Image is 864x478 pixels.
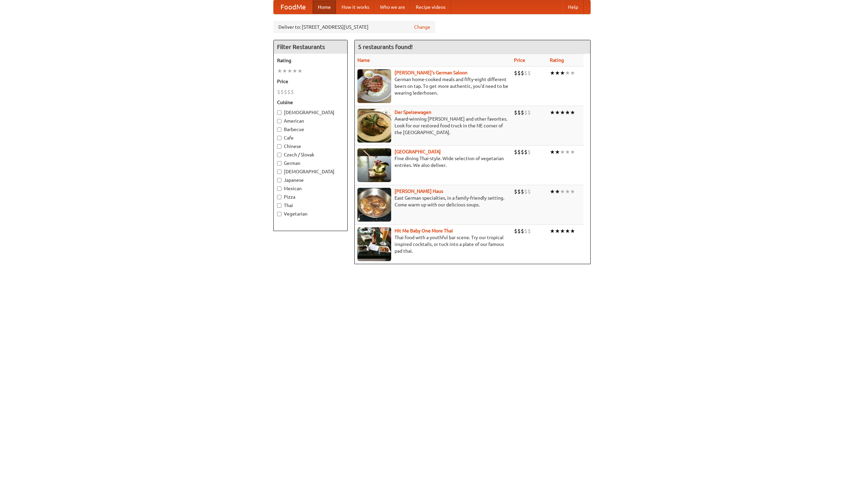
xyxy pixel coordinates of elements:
li: ★ [570,188,575,195]
li: ★ [282,67,287,75]
a: Hit Me Baby One More Thai [395,228,453,233]
li: $ [277,88,280,96]
li: $ [514,109,517,116]
label: Barbecue [277,126,344,133]
input: Cafe [277,136,281,140]
li: ★ [570,109,575,116]
li: $ [528,69,531,77]
label: German [277,160,344,167]
li: ★ [550,227,555,235]
label: Vegetarian [277,210,344,217]
label: [DEMOGRAPHIC_DATA] [277,109,344,116]
p: Fine dining Thai-style. Wide selection of vegetarian entrées. We also deliver. [357,155,509,169]
li: ★ [550,69,555,77]
p: Thai food with a youthful bar scene. Try our tropical inspired cocktails, or tuck into a plate of... [357,234,509,254]
input: [DEMOGRAPHIC_DATA] [277,110,281,115]
li: ★ [287,67,292,75]
h4: Filter Restaurants [274,40,347,54]
li: $ [528,148,531,156]
a: Change [414,24,430,30]
li: $ [521,148,524,156]
input: Japanese [277,178,281,182]
a: Recipe videos [410,0,451,14]
a: Price [514,57,525,63]
li: ★ [555,109,560,116]
a: [GEOGRAPHIC_DATA] [395,149,441,154]
li: ★ [550,148,555,156]
li: $ [528,227,531,235]
input: Czech / Slovak [277,153,281,157]
img: esthers.jpg [357,69,391,103]
img: speisewagen.jpg [357,109,391,143]
li: $ [524,227,528,235]
li: $ [524,69,528,77]
li: ★ [570,69,575,77]
li: $ [280,88,284,96]
a: FoodMe [274,0,313,14]
h5: Cuisine [277,99,344,106]
li: $ [517,69,521,77]
li: ★ [560,227,565,235]
li: $ [514,227,517,235]
img: babythai.jpg [357,227,391,261]
li: ★ [277,67,282,75]
li: $ [517,227,521,235]
a: Help [563,0,584,14]
li: ★ [292,67,297,75]
p: East German specialties, in a family-friendly setting. Come warm up with our delicious soups. [357,195,509,208]
div: Deliver to: [STREET_ADDRESS][US_STATE] [273,21,435,33]
li: $ [517,148,521,156]
li: ★ [570,148,575,156]
label: Czech / Slovak [277,151,344,158]
a: Der Speisewagen [395,109,431,115]
label: Cafe [277,134,344,141]
a: Name [357,57,370,63]
ng-pluralize: 5 restaurants found! [358,44,413,50]
label: American [277,118,344,124]
input: Vegetarian [277,212,281,216]
img: satay.jpg [357,148,391,182]
li: ★ [555,227,560,235]
li: $ [521,227,524,235]
li: $ [287,88,291,96]
a: Who we are [375,0,410,14]
a: How it works [336,0,375,14]
input: [DEMOGRAPHIC_DATA] [277,170,281,174]
li: ★ [565,109,570,116]
label: Thai [277,202,344,209]
a: Rating [550,57,564,63]
li: $ [284,88,287,96]
input: Mexican [277,186,281,191]
input: American [277,119,281,123]
input: Chinese [277,144,281,149]
li: $ [517,188,521,195]
img: kohlhaus.jpg [357,188,391,222]
li: ★ [560,188,565,195]
li: ★ [565,69,570,77]
input: German [277,161,281,166]
li: $ [514,69,517,77]
input: Barbecue [277,127,281,132]
input: Thai [277,203,281,208]
li: $ [528,188,531,195]
p: German home-cooked meals and fifty-eight different beers on tap. To get more authentic, you'd nee... [357,76,509,96]
li: ★ [565,227,570,235]
li: $ [524,148,528,156]
li: $ [521,109,524,116]
li: ★ [555,188,560,195]
li: ★ [565,188,570,195]
li: $ [528,109,531,116]
a: [PERSON_NAME] Haus [395,188,443,194]
li: ★ [555,69,560,77]
input: Pizza [277,195,281,199]
li: ★ [550,109,555,116]
label: Chinese [277,143,344,150]
li: ★ [565,148,570,156]
a: [PERSON_NAME]'s German Saloon [395,70,467,75]
li: $ [521,188,524,195]
p: Award-winning [PERSON_NAME] and other favorites. Look for our restored food truck in the NE corne... [357,116,509,136]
